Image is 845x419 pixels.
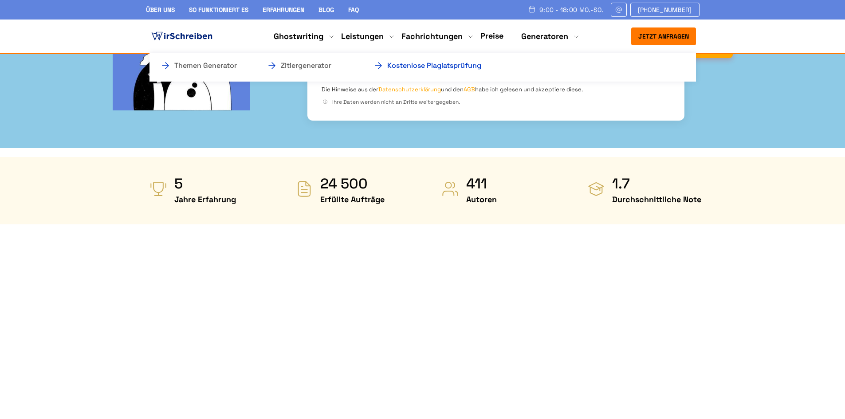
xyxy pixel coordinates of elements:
span: Jahre Erfahrung [174,192,236,207]
span: Autoren [466,192,497,207]
div: Ihre Daten werden nicht an Dritte weitergegeben. [322,98,670,106]
button: Jetzt anfragen [631,27,696,45]
img: Jahre Erfahrung [149,180,167,198]
img: logo ghostwriter-österreich [149,30,214,43]
a: Fachrichtungen [401,31,463,42]
a: Datenschutzerklärung [378,86,441,93]
a: Themen Generator [160,60,249,71]
a: Über uns [146,6,175,14]
img: Schedule [528,6,536,13]
span: ⓘ [322,98,329,106]
a: Blog [318,6,334,14]
span: Erfüllte Aufträge [320,192,385,207]
label: Die Hinweise aus der und den habe ich gelesen und akzeptiere diese. [322,86,583,94]
span: [PHONE_NUMBER] [638,6,692,13]
strong: 5 [174,175,236,192]
span: Durchschnittliche Note [612,192,701,207]
a: FAQ [348,6,359,14]
a: Leistungen [341,31,384,42]
a: Preise [480,31,503,41]
img: Autoren [441,180,459,198]
a: Generatoren [521,31,568,42]
a: So funktioniert es [189,6,248,14]
img: Erfüllte Aufträge [295,180,313,198]
a: Erfahrungen [263,6,304,14]
a: Ghostwriting [274,31,323,42]
strong: 411 [466,175,497,192]
a: Zitiergenerator [267,60,355,71]
strong: 24 500 [320,175,385,192]
img: Email [615,6,623,13]
span: 9:00 - 18:00 Mo.-So. [539,6,604,13]
a: Kostenlose Plagiatsprüfung [373,60,462,71]
img: Durchschnittliche Note [587,180,605,198]
strong: 1.7 [612,175,701,192]
a: AGB [464,86,475,93]
a: [PHONE_NUMBER] [630,3,700,17]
